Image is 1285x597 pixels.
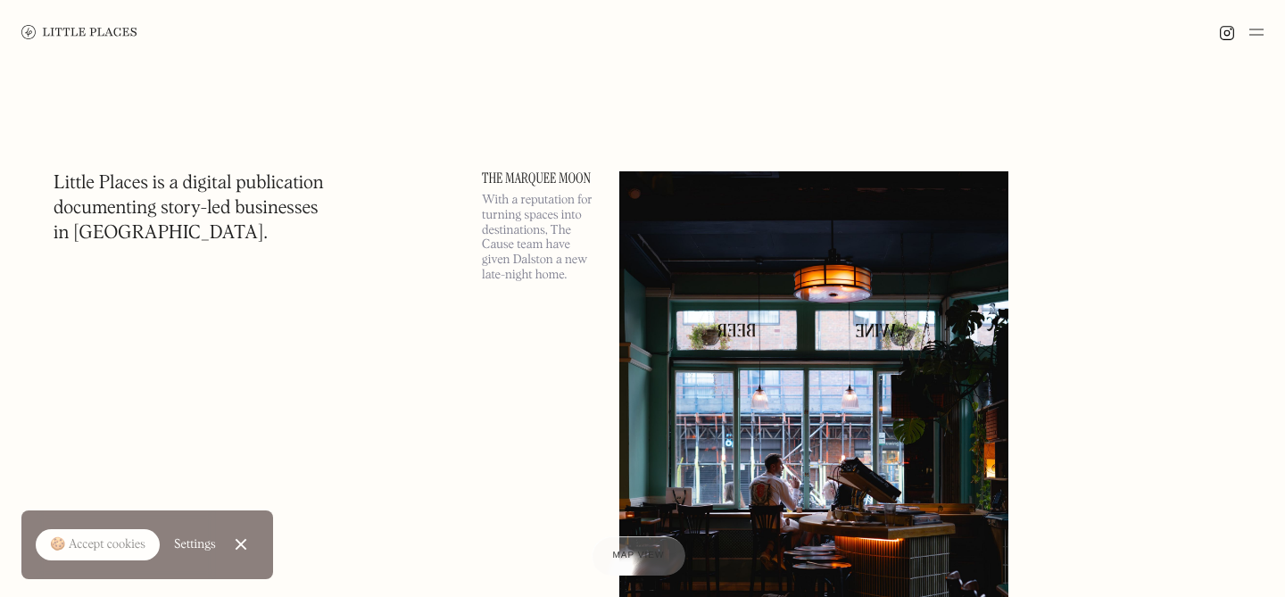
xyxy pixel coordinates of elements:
[613,551,665,560] span: Map view
[54,171,324,246] h1: Little Places is a digital publication documenting story-led businesses in [GEOGRAPHIC_DATA].
[482,193,598,283] p: With a reputation for turning spaces into destinations, The Cause team have given Dalston a new l...
[174,538,216,551] div: Settings
[592,536,686,576] a: Map view
[482,171,598,186] a: The Marquee Moon
[240,544,241,545] div: Close Cookie Popup
[50,536,145,554] div: 🍪 Accept cookies
[174,525,216,565] a: Settings
[36,529,160,561] a: 🍪 Accept cookies
[223,527,259,562] a: Close Cookie Popup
